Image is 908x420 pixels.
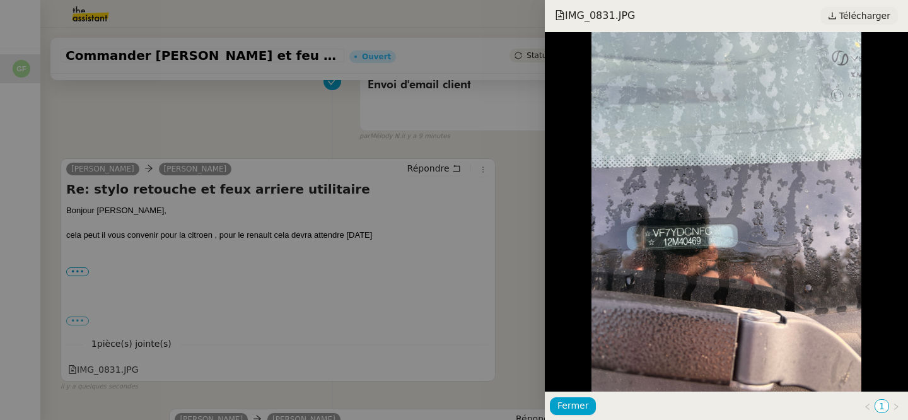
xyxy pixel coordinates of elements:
[889,399,903,413] button: Page suivante
[550,397,596,415] button: Fermer
[875,399,889,413] li: 1
[875,400,888,412] a: 1
[820,7,898,25] a: Télécharger
[861,399,875,413] button: Page précédente
[557,399,588,413] span: Fermer
[555,9,636,23] span: IMG_0831.JPG
[839,8,890,24] span: Télécharger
